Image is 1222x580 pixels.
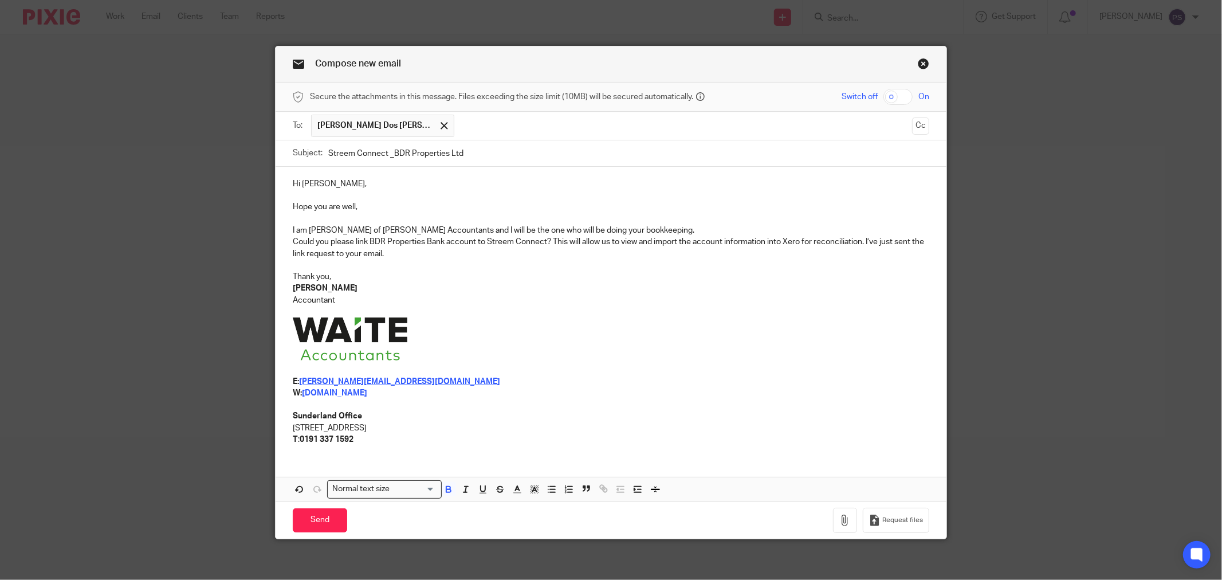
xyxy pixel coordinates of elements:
[842,91,878,103] span: Switch off
[394,483,435,495] input: Search for option
[330,483,392,495] span: Normal text size
[299,378,500,386] a: [PERSON_NAME][EMAIL_ADDRESS][DOMAIN_NAME]
[315,59,401,68] span: Compose new email
[293,434,929,445] p: :
[293,378,299,386] strong: E:
[293,178,929,190] p: Hi [PERSON_NAME],
[300,436,353,444] strong: 0191 337 1592
[293,436,298,444] strong: T
[293,422,929,434] p: [STREET_ADDRESS]
[882,516,923,525] span: Request files
[302,389,367,397] a: [DOMAIN_NAME]
[912,117,929,135] button: Cc
[918,58,929,73] a: Close this dialog window
[293,201,929,213] p: Hope you are well,
[293,318,407,360] img: Image
[293,120,305,131] label: To:
[293,236,929,260] p: Could you please link BDR Properties Bank account to Streem Connect? This will allow us to view a...
[918,91,929,103] span: On
[293,295,929,306] p: Accountant
[293,147,323,159] label: Subject:
[317,120,432,131] span: [PERSON_NAME] Dos [PERSON_NAME]
[293,389,302,397] strong: W:
[293,271,929,283] p: Thank you,
[293,225,929,236] p: I am [PERSON_NAME] of [PERSON_NAME] Accountants and I will be the one who will be doing your book...
[327,480,442,498] div: Search for option
[310,91,693,103] span: Secure the attachments in this message. Files exceeding the size limit (10MB) will be secured aut...
[863,508,929,534] button: Request files
[293,508,347,533] input: Send
[293,412,362,420] strong: Sunderland Office
[293,284,357,292] strong: [PERSON_NAME]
